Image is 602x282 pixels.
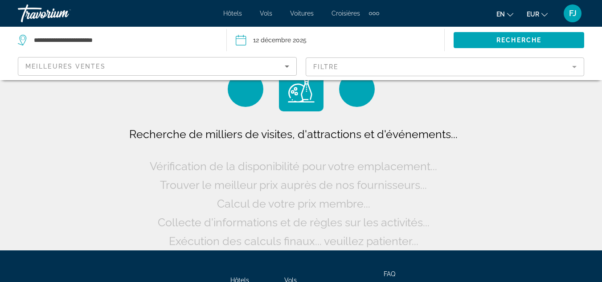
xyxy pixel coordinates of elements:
a: Travorium [18,2,107,25]
button: Menu utilisateur [561,4,584,23]
a: Hôtels [223,10,242,17]
font: Trouver le meilleur prix auprès de nos fournisseurs... [160,178,427,192]
font: EUR [527,11,539,18]
font: Recherche [496,37,541,44]
button: Éléments de navigation supplémentaires [369,6,379,20]
font: Meilleures ventes [25,63,106,70]
font: Vérification de la disponibilité pour votre emplacement... [150,159,437,173]
button: Changer de devise [527,8,548,20]
font: Recherche de milliers de visites, d'attractions et d'événements... [129,127,458,141]
button: Recherche [454,32,584,48]
a: FAQ [384,270,395,278]
a: Voitures [290,10,314,17]
font: Exécution des calculs finaux... veuillez patienter... [169,234,418,248]
font: Calcul de votre prix membre... [217,197,370,210]
font: FJ [569,8,577,18]
font: Collecte d'informations et de règles sur les activités... [158,216,430,229]
mat-select: Trier par [25,61,289,72]
button: Filtre [306,57,585,77]
button: Date : 12 décembre 2025 [236,27,444,53]
a: Croisières [332,10,360,17]
a: Vols [260,10,272,17]
button: Changer de langue [496,8,513,20]
font: en [496,11,505,18]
